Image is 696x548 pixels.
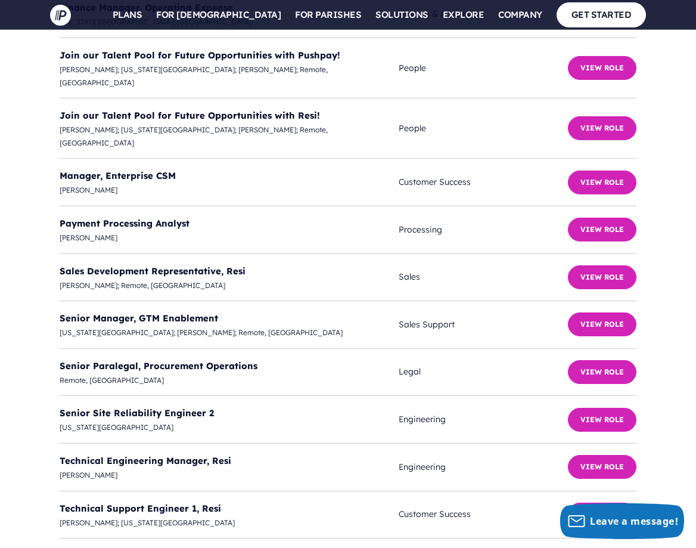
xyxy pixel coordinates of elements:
span: [PERSON_NAME]; Remote, [GEOGRAPHIC_DATA] [60,279,399,292]
button: View Role [568,116,636,140]
span: Processing [399,222,568,237]
button: View Role [568,312,636,336]
a: Senior Paralegal, Procurement Operations [60,360,257,371]
span: Sales Support [399,317,568,332]
button: View Role [568,408,636,432]
button: Leave a message! [560,503,684,539]
span: [PERSON_NAME] [60,469,399,482]
a: GET STARTED [557,2,647,27]
span: Engineering [399,460,568,475]
span: Leave a message! [590,515,678,528]
a: Manager, Enterprise CSM [60,170,176,181]
span: Engineering [399,412,568,427]
button: View Role [568,455,636,479]
span: Customer Success [399,507,568,522]
button: View Role [568,360,636,384]
a: Senior Manager, GTM Enablement [60,312,218,324]
a: Senior Site Reliability Engineer 2 [60,407,214,419]
span: [PERSON_NAME]; [US_STATE][GEOGRAPHIC_DATA] [60,516,399,530]
span: Legal [399,364,568,379]
span: Remote, [GEOGRAPHIC_DATA] [60,374,399,387]
a: Sales Development Representative, Resi [60,265,246,277]
button: View Role [568,265,636,289]
a: Technical Engineering Manager, Resi [60,455,231,466]
a: Join our Talent Pool for Future Opportunities with Resi! [60,110,320,121]
button: View Role [568,56,636,80]
button: View Role [568,171,636,194]
a: Join our Talent Pool for Future Opportunities with Pushpay! [60,49,340,61]
span: [PERSON_NAME]; [US_STATE][GEOGRAPHIC_DATA]; [PERSON_NAME]; Remote, [GEOGRAPHIC_DATA] [60,63,399,89]
a: Technical Support Engineer 1, Resi [60,503,221,514]
span: People [399,121,568,136]
span: [PERSON_NAME] [60,184,399,197]
button: View Role [568,218,636,242]
span: [PERSON_NAME] [60,231,399,244]
span: Customer Success [399,175,568,190]
span: [US_STATE][GEOGRAPHIC_DATA] [60,421,399,434]
span: Sales [399,270,568,284]
span: [PERSON_NAME]; [US_STATE][GEOGRAPHIC_DATA]; [PERSON_NAME]; Remote, [GEOGRAPHIC_DATA] [60,123,399,149]
a: Payment Processing Analyst [60,218,189,229]
span: People [399,61,568,76]
button: View Role [568,503,636,527]
span: [US_STATE][GEOGRAPHIC_DATA]; [PERSON_NAME]; Remote, [GEOGRAPHIC_DATA] [60,326,399,339]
